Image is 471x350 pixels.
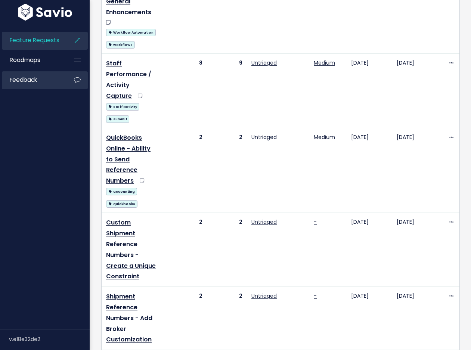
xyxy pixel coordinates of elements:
[106,199,137,208] a: quickbooks
[207,287,247,350] td: 2
[392,213,443,287] td: [DATE]
[347,287,392,350] td: [DATE]
[106,200,137,208] span: quickbooks
[347,54,392,128] td: [DATE]
[251,292,277,300] a: Untriaged
[106,292,152,344] a: Shipment Reference Numbers - Add Broker Customization
[106,133,151,185] a: QuickBooks Online - Ability to Send Reference Numbers
[207,128,247,213] td: 2
[392,287,443,350] td: [DATE]
[207,213,247,287] td: 2
[2,52,62,69] a: Roadmaps
[314,133,335,141] a: Medium
[392,54,443,128] td: [DATE]
[162,54,207,128] td: 8
[392,128,443,213] td: [DATE]
[2,32,62,49] a: Feature Requests
[251,218,277,226] a: Untriaged
[106,102,139,111] a: staff activity
[106,186,137,196] a: accounting
[106,27,156,37] a: Workflow Automation
[106,114,129,123] a: summit
[251,133,277,141] a: Untriaged
[16,4,74,21] img: logo-white.9d6f32f41409.svg
[314,292,317,300] a: -
[106,59,151,100] a: Staff Performance / Activity Capture
[106,41,135,49] span: workflows
[207,54,247,128] td: 9
[314,59,335,66] a: Medium
[347,213,392,287] td: [DATE]
[314,218,317,226] a: -
[106,40,135,49] a: workflows
[162,213,207,287] td: 2
[10,36,59,44] span: Feature Requests
[10,76,37,84] span: Feedback
[10,56,40,64] span: Roadmaps
[2,71,62,89] a: Feedback
[251,59,277,66] a: Untriaged
[162,128,207,213] td: 2
[106,103,139,111] span: staff activity
[162,287,207,350] td: 2
[9,329,90,349] div: v.e18e32de2
[106,218,156,281] a: Custom Shipment Reference Numbers - Create a Unique Constraint
[106,29,156,36] span: Workflow Automation
[106,115,129,123] span: summit
[347,128,392,213] td: [DATE]
[106,188,137,195] span: accounting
